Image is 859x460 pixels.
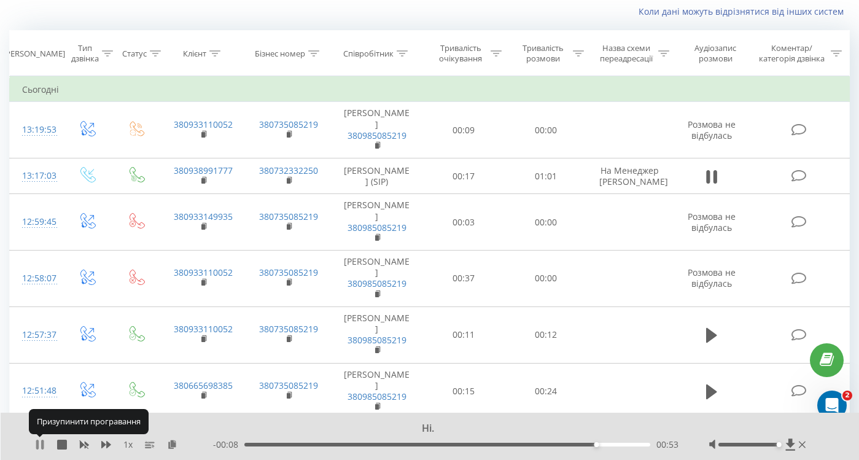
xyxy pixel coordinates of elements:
a: 380933110052 [174,267,233,278]
div: 12:51:48 [22,379,50,403]
div: Аудіозапис розмови [683,43,748,64]
td: 00:12 [505,306,587,363]
a: 380985085219 [348,391,406,402]
td: [PERSON_NAME] (SIP) [331,158,423,194]
div: Бізнес номер [255,49,305,59]
td: 00:24 [505,363,587,419]
div: Тривалість розмови [516,43,570,64]
span: Розмова не відбулась [688,119,736,141]
div: Тип дзвінка [71,43,99,64]
td: 00:00 [505,194,587,251]
td: [PERSON_NAME] [331,251,423,307]
div: Тривалість очікування [434,43,488,64]
span: Розмова не відбулась [688,267,736,289]
td: 00:15 [423,363,505,419]
td: 00:11 [423,306,505,363]
a: 380732332250 [259,165,318,176]
td: 01:01 [505,158,587,194]
div: [PERSON_NAME] [3,49,65,59]
div: Призупинити програвання [29,409,149,434]
a: 380985085219 [348,222,406,233]
div: Співробітник [343,49,394,59]
td: [PERSON_NAME] [331,306,423,363]
td: На Менеджер [PERSON_NAME] [587,158,672,194]
div: 13:19:53 [22,118,50,142]
a: 380985085219 [348,130,406,141]
td: [PERSON_NAME] [331,102,423,158]
span: 00:53 [656,439,678,451]
a: 380735085219 [259,323,318,335]
div: Назва схеми переадресації [598,43,655,64]
div: Коментар/категорія дзвінка [756,43,828,64]
td: 00:00 [505,102,587,158]
a: 380938991777 [174,165,233,176]
a: 380933110052 [174,119,233,130]
a: 380933110052 [174,323,233,335]
a: 380735085219 [259,119,318,130]
a: 380933149935 [174,211,233,222]
div: Статус [122,49,147,59]
div: Ні. [112,422,731,435]
td: 00:03 [423,194,505,251]
div: 13:17:03 [22,164,50,188]
a: 380735085219 [259,211,318,222]
div: Клієнт [183,49,206,59]
span: 2 [842,391,852,400]
span: 1 x [123,439,133,451]
a: 380985085219 [348,334,406,346]
a: 380735085219 [259,267,318,278]
td: 00:17 [423,158,505,194]
span: Розмова не відбулась [688,211,736,233]
div: Accessibility label [777,442,782,447]
a: 380665698385 [174,380,233,391]
div: Accessibility label [594,442,599,447]
td: [PERSON_NAME] [331,363,423,419]
a: 380985085219 [348,278,406,289]
a: 380735085219 [259,380,318,391]
div: 12:58:07 [22,267,50,290]
td: Сьогодні [10,77,850,102]
td: 00:00 [505,251,587,307]
iframe: Intercom live chat [817,391,847,420]
a: Коли дані можуть відрізнятися вiд інших систем [639,6,850,17]
div: 12:59:45 [22,210,50,234]
div: 12:57:37 [22,323,50,347]
span: - 00:08 [213,439,244,451]
td: [PERSON_NAME] [331,194,423,251]
td: 00:09 [423,102,505,158]
td: 00:37 [423,251,505,307]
